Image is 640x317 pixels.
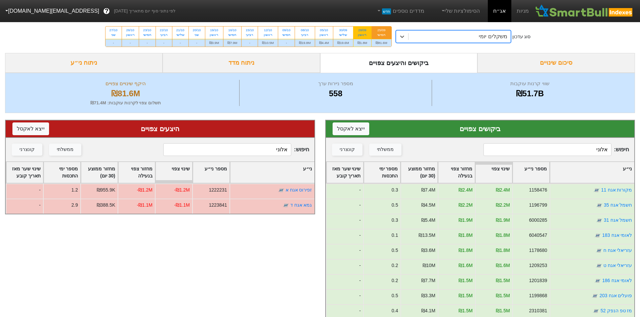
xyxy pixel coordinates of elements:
div: - [326,289,363,304]
div: שלישי [176,33,184,37]
div: ₪7.7M [421,277,435,284]
div: 05/10 [319,28,329,33]
div: - [156,39,172,47]
div: ניתוח מדד [163,53,320,73]
img: tase link [596,202,603,209]
button: ממשלתי [49,144,81,156]
div: ₪2.4M [458,187,472,194]
div: ₪4.4M [315,39,333,47]
div: Toggle SortBy [193,162,229,183]
img: tase link [593,187,600,194]
div: Toggle SortBy [550,162,634,183]
div: 19/10 [209,28,219,33]
div: - [172,39,188,47]
div: - [326,259,363,274]
div: 26/10 [126,28,135,33]
div: 0.5 [391,292,398,299]
img: tase link [595,262,602,269]
img: tase link [592,293,598,299]
div: חמישי [282,33,291,37]
button: ייצא לאקסל [12,122,49,135]
div: ראשון [262,33,274,37]
div: 1178680 [529,247,547,254]
img: tase link [278,187,285,194]
div: 6040547 [529,232,547,239]
div: 1.2 [72,187,78,194]
div: 1223841 [209,202,227,209]
a: פועלים אגח 203 [599,293,632,298]
div: 0.2 [391,262,398,269]
div: מספר ניירות ערך [241,80,430,88]
div: ₪2.2M [496,202,510,209]
div: Toggle SortBy [81,162,118,183]
div: ₪1.6M [496,262,510,269]
div: - [326,274,363,289]
a: מדדים נוספיםחדש [374,4,427,18]
div: - [105,39,122,47]
div: ראשון [126,33,135,37]
div: ראשון [319,33,329,37]
div: -₪1.2M [137,187,153,194]
div: ₪2.4M [496,187,510,194]
div: ₪4.5M [421,202,435,209]
div: ₪1.6M [458,262,472,269]
div: - [326,214,363,229]
a: חשמל אגח 31 [604,217,632,223]
a: זפירוס אגח א [286,187,312,193]
div: ₪2.2M [458,202,472,209]
div: - [326,244,363,259]
div: רביעי [299,33,311,37]
div: חמישי [143,33,152,37]
div: Toggle SortBy [44,162,80,183]
button: ייצא לאקסל [333,122,369,135]
img: tase link [596,217,603,224]
div: ₪19.8M [295,39,315,47]
div: תשלום צפוי לקרנות עוקבות : ₪71.4M [14,100,238,106]
div: 23/10 [143,28,152,33]
input: 2 רשומות... [163,143,291,156]
div: ₪1.8M [496,247,510,254]
div: 1222231 [209,187,227,194]
div: ₪1.5M [458,307,472,314]
a: לאומי אגח 186 [602,278,632,283]
div: קונצרני [340,146,355,153]
div: ₪1.8M [458,232,472,239]
div: -₪1.2M [174,187,190,194]
div: 0.4 [391,307,398,314]
span: ? [105,7,109,16]
div: Toggle SortBy [475,162,512,183]
div: 0.5 [391,202,398,209]
span: חיפוש : [483,143,629,156]
div: ₪10M [422,262,435,269]
div: שני [110,33,118,37]
div: היקף שינויים צפויים [14,80,238,88]
div: ₪7.9M [223,39,241,47]
div: שלישי [337,33,349,37]
div: 20/10 [193,28,201,33]
div: ₪1.9M [458,217,472,224]
div: ₪4.1M [421,307,435,314]
div: ₪1.5M [496,277,510,284]
div: - [326,183,363,199]
div: רביעי [246,33,254,37]
div: ניתוח ני״ע [5,53,163,73]
div: ₪1.5M [458,292,472,299]
div: ₪388.5K [97,202,115,209]
div: 558 [241,88,430,100]
span: לפי נתוני סוף יום מתאריך [DATE] [114,8,175,14]
div: חמישי [227,33,237,37]
div: - [6,199,43,214]
div: 1158476 [529,187,547,194]
div: Toggle SortBy [230,162,314,183]
div: 1199868 [529,292,547,299]
div: ₪5.4M [421,217,435,224]
div: - [189,39,205,47]
div: Toggle SortBy [156,162,192,183]
div: Toggle SortBy [364,162,400,183]
div: סיכום שינויים [477,53,635,73]
div: 27/10 [110,28,118,33]
div: ₪7.4M [421,187,435,194]
div: 1209253 [529,262,547,269]
a: עזריאלי אגח ט [603,263,632,268]
div: ₪19.6M [333,39,353,47]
